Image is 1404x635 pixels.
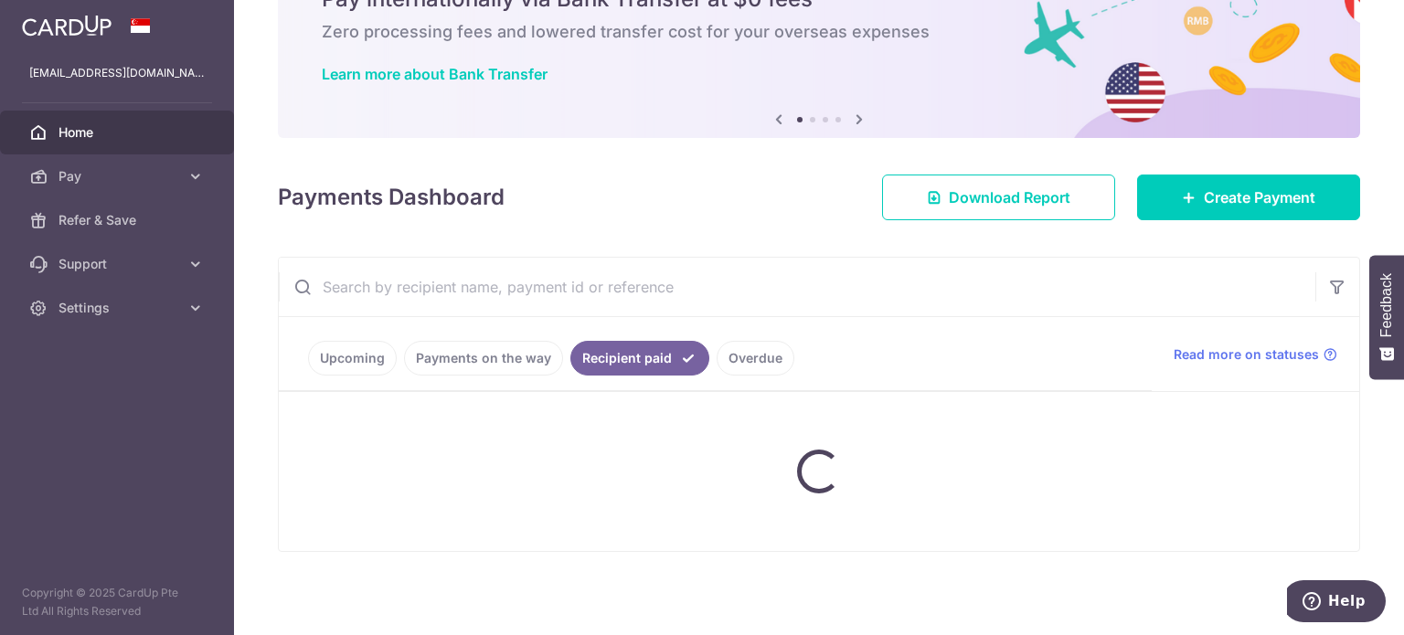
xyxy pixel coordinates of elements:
[1174,345,1319,364] span: Read more on statuses
[1137,175,1360,220] a: Create Payment
[1287,580,1386,626] iframe: Opens a widget where you can find more information
[1378,273,1395,337] span: Feedback
[58,299,179,317] span: Settings
[58,167,179,185] span: Pay
[1204,186,1315,208] span: Create Payment
[58,255,179,273] span: Support
[949,186,1070,208] span: Download Report
[58,211,179,229] span: Refer & Save
[322,21,1316,43] h6: Zero processing fees and lowered transfer cost for your overseas expenses
[278,181,505,214] h4: Payments Dashboard
[322,65,548,83] a: Learn more about Bank Transfer
[1369,255,1404,379] button: Feedback - Show survey
[882,175,1115,220] a: Download Report
[29,64,205,82] p: [EMAIL_ADDRESS][DOMAIN_NAME]
[1174,345,1337,364] a: Read more on statuses
[58,123,179,142] span: Home
[279,258,1315,316] input: Search by recipient name, payment id or reference
[22,15,112,37] img: CardUp
[570,341,709,376] a: Recipient paid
